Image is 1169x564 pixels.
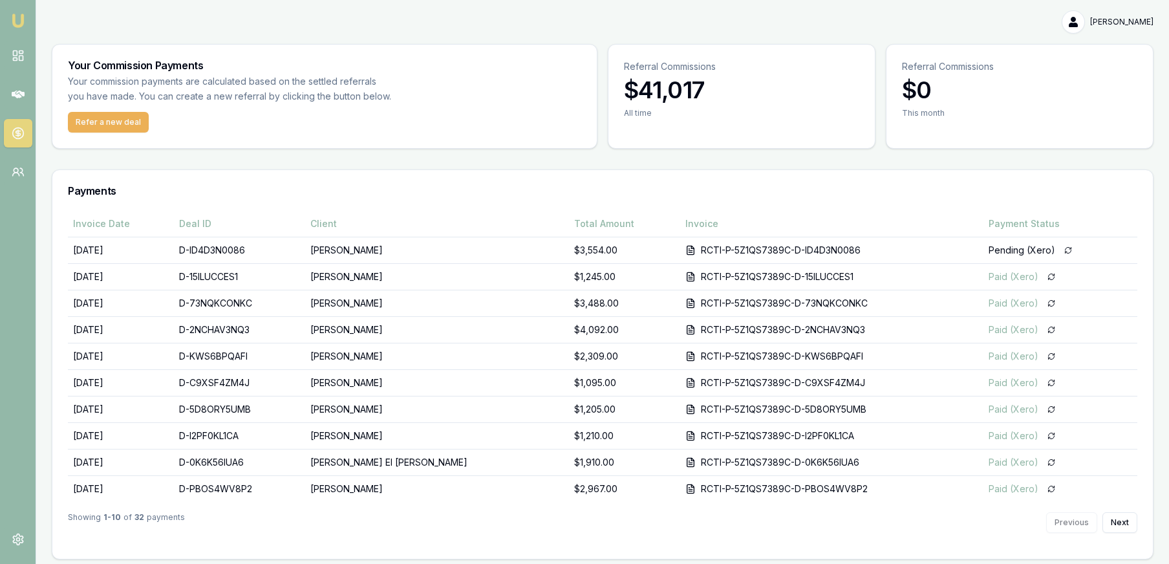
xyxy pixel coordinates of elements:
[68,290,174,317] td: [DATE]
[989,483,1038,495] div: Paid (Xero)
[569,423,680,450] td: $1,210.00
[1044,481,1059,497] button: Sync payment status from Xero
[1044,269,1059,285] button: Sync payment status from Xero
[902,77,1137,103] h3: $0
[701,376,865,389] div: RCTI-P-5Z1QS7389C-D-C9XSF4ZM4J
[174,476,305,503] td: D-PBOS4WV8P2
[305,317,569,343] td: [PERSON_NAME]
[989,217,1132,230] div: Payment Status
[989,244,1055,257] div: Pending (Xero)
[1044,296,1059,311] button: Sync payment status from Xero
[701,244,861,257] div: RCTI-P-5Z1QS7389C-D-ID4D3N0086
[574,217,675,230] div: Total Amount
[1044,428,1059,444] button: Sync payment status from Xero
[73,217,169,230] div: Invoice Date
[989,323,1038,336] div: Paid (Xero)
[902,60,1137,73] p: Referral Commissions
[1044,375,1059,391] button: Sync payment status from Xero
[305,264,569,290] td: [PERSON_NAME]
[701,483,868,495] div: RCTI-P-5Z1QS7389C-D-PBOS4WV8P2
[68,450,174,476] td: [DATE]
[989,297,1038,310] div: Paid (Xero)
[174,370,305,396] td: D-C9XSF4ZM4J
[68,476,174,503] td: [DATE]
[1044,455,1059,470] button: Sync payment status from Xero
[1044,322,1059,338] button: Sync payment status from Xero
[701,323,865,336] div: RCTI-P-5Z1QS7389C-D-2NCHAV3NQ3
[305,476,569,503] td: [PERSON_NAME]
[174,450,305,476] td: D-0K6K56IUA6
[569,290,680,317] td: $3,488.00
[989,350,1038,363] div: Paid (Xero)
[624,77,859,103] h3: $41,017
[989,456,1038,469] div: Paid (Xero)
[1044,402,1059,417] button: Sync payment status from Xero
[134,512,144,533] strong: 32
[569,476,680,503] td: $2,967.00
[174,396,305,423] td: D-5D8ORY5UMB
[902,108,1137,118] div: This month
[624,108,859,118] div: All time
[1102,512,1137,533] button: Next
[701,456,859,469] div: RCTI-P-5Z1QS7389C-D-0K6K56IUA6
[569,370,680,396] td: $1,095.00
[10,13,26,28] img: emu-icon-u.png
[569,264,680,290] td: $1,245.00
[103,512,121,533] strong: 1 - 10
[305,290,569,317] td: [PERSON_NAME]
[989,270,1038,283] div: Paid (Xero)
[569,396,680,423] td: $1,205.00
[305,396,569,423] td: [PERSON_NAME]
[68,186,1137,196] h3: Payments
[310,217,564,230] div: Client
[701,270,853,283] div: RCTI-P-5Z1QS7389C-D-15ILUCCES1
[68,317,174,343] td: [DATE]
[701,429,854,442] div: RCTI-P-5Z1QS7389C-D-I2PF0KL1CA
[174,290,305,317] td: D-73NQKCONKC
[685,217,978,230] div: Invoice
[174,343,305,370] td: D-KWS6BPQAFI
[1090,17,1153,27] span: [PERSON_NAME]
[68,264,174,290] td: [DATE]
[305,423,569,450] td: [PERSON_NAME]
[68,60,581,70] h3: Your Commission Payments
[624,60,859,73] p: Referral Commissions
[174,423,305,450] td: D-I2PF0KL1CA
[68,112,149,133] button: Refer a new deal
[68,343,174,370] td: [DATE]
[68,512,185,533] div: Showing of payments
[569,237,680,264] td: $3,554.00
[305,237,569,264] td: [PERSON_NAME]
[68,396,174,423] td: [DATE]
[179,217,300,230] div: Deal ID
[569,317,680,343] td: $4,092.00
[569,450,680,476] td: $1,910.00
[174,264,305,290] td: D-15ILUCCES1
[305,343,569,370] td: [PERSON_NAME]
[68,423,174,450] td: [DATE]
[68,237,174,264] td: [DATE]
[1044,349,1059,364] button: Sync payment status from Xero
[989,376,1038,389] div: Paid (Xero)
[174,237,305,264] td: D-ID4D3N0086
[305,370,569,396] td: [PERSON_NAME]
[569,343,680,370] td: $2,309.00
[701,350,863,363] div: RCTI-P-5Z1QS7389C-D-KWS6BPQAFI
[989,403,1038,416] div: Paid (Xero)
[701,403,866,416] div: RCTI-P-5Z1QS7389C-D-5D8ORY5UMB
[701,297,868,310] div: RCTI-P-5Z1QS7389C-D-73NQKCONKC
[1060,243,1076,258] button: Sync payment status from Xero
[989,429,1038,442] div: Paid (Xero)
[305,450,569,476] td: [PERSON_NAME] El [PERSON_NAME]
[68,370,174,396] td: [DATE]
[174,317,305,343] td: D-2NCHAV3NQ3
[68,74,399,104] p: Your commission payments are calculated based on the settled referrals you have made. You can cre...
